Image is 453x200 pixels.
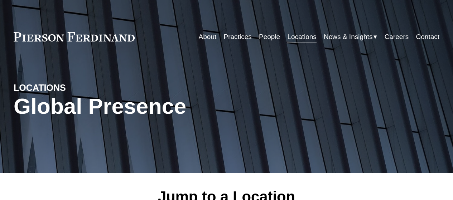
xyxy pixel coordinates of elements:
[287,30,316,44] a: Locations
[14,94,298,119] h1: Global Presence
[199,30,217,44] a: About
[14,82,120,94] h4: LOCATIONS
[259,30,280,44] a: People
[385,30,409,44] a: Careers
[324,30,377,44] a: folder dropdown
[224,30,252,44] a: Practices
[324,31,372,43] span: News & Insights
[416,30,440,44] a: Contact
